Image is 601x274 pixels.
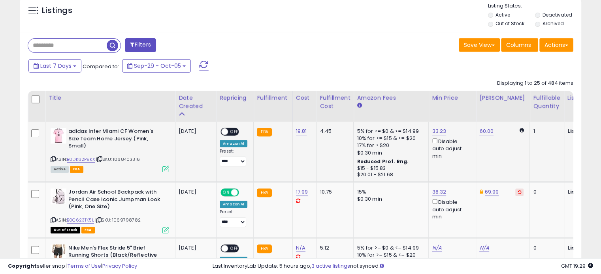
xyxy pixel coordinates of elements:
div: Amazon AI [220,140,247,147]
span: Sep-29 - Oct-05 [134,62,181,70]
div: Last InventoryLab Update: 5 hours ago, not synced. [213,263,593,270]
div: Disable auto adjust min [432,137,470,160]
b: Reduced Prof. Rng. [357,158,409,165]
span: OFF [228,245,241,252]
b: Nike Men's Flex Stride 5" Brief Running Shorts (Black/Reflective Silver, Large) [68,244,164,268]
div: 0 [533,188,558,196]
div: Amazon Fees [357,94,425,102]
img: 41V2uH13OaL._SL40_.jpg [51,188,66,204]
span: 2025-10-13 19:29 GMT [561,262,593,270]
div: 5% for >= $0 & <= $14.99 [357,244,422,252]
a: B0C623TK5L [67,217,94,224]
a: 60.00 [479,127,494,135]
label: Out of Stock [495,20,524,27]
div: $15 - $15.83 [357,165,422,172]
div: 5% for >= $0 & <= $14.99 [357,128,422,135]
div: Cost [296,94,313,102]
span: OFF [228,129,241,135]
div: Fulfillment [257,94,289,102]
div: [PERSON_NAME] [479,94,526,102]
div: Preset: [220,209,247,227]
div: Fulfillable Quantity [533,94,560,110]
div: $0.30 min [357,196,422,203]
div: 15% [357,188,422,196]
a: B0DK62P9KX [67,156,95,163]
a: 33.23 [432,127,446,135]
div: 5.12 [320,244,347,252]
span: Columns [506,41,531,49]
a: N/A [296,244,305,252]
div: ASIN: [51,128,169,171]
img: 31312lkI57L._SL40_.jpg [51,128,66,144]
span: FBA [70,166,83,173]
span: Last 7 Days [40,62,72,70]
a: N/A [432,244,441,252]
a: N/A [479,244,489,252]
div: 17% for > $20 [357,142,422,149]
img: 419vJShwl3L._SL40_.jpg [51,244,66,260]
a: 19.81 [296,127,307,135]
span: ON [221,189,231,196]
button: Filters [125,38,156,52]
button: Actions [539,38,573,52]
div: $20.01 - $21.68 [357,171,422,178]
div: Preset: [220,149,247,166]
span: FBA [81,227,95,233]
div: 0 [533,244,558,252]
h5: Listings [42,5,72,16]
a: 3 active listings [311,262,350,270]
span: | SKU: 1068403316 [96,156,140,162]
label: Deactivated [542,11,572,18]
label: Active [495,11,510,18]
a: 17.99 [296,188,308,196]
a: 69.99 [485,188,499,196]
label: Archived [542,20,563,27]
a: 38.32 [432,188,446,196]
div: ASIN: [51,188,169,232]
div: seller snap | | [8,263,137,270]
div: Min Price [432,94,473,102]
button: Columns [501,38,538,52]
b: Jordan Air School Backpack with Pencil Case Iconic Jumpman Look (Pink, One Size) [68,188,164,212]
div: Fulfillment Cost [320,94,350,110]
span: OFF [238,189,251,196]
div: Disable auto adjust min [432,198,470,220]
button: Save View [459,38,500,52]
div: 1 [533,128,558,135]
div: 10.75 [320,188,347,196]
div: [DATE] [179,244,210,252]
div: $0.30 min [357,149,422,157]
div: 10% for >= $15 & <= $20 [357,135,422,142]
div: [DATE] [179,188,210,196]
p: Listing States: [488,2,581,10]
div: Title [49,94,172,102]
span: Compared to: [83,63,119,70]
div: 4.45 [320,128,347,135]
small: FBA [257,244,271,253]
small: FBA [257,128,271,136]
div: Amazon AI [220,201,247,208]
button: Last 7 Days [28,59,81,73]
div: [DATE] [179,128,210,135]
b: adidas Inter Miami CF Women's Size Team Home Jersey (Pink, Small) [68,128,164,152]
div: Date Created [179,94,213,110]
a: Terms of Use [68,262,101,270]
small: FBA [257,188,271,197]
span: All listings that are currently out of stock and unavailable for purchase on Amazon [51,227,80,233]
span: | SKU: 1069798782 [95,217,141,223]
a: Privacy Policy [102,262,137,270]
div: Displaying 1 to 25 of 484 items [497,80,573,87]
div: Repricing [220,94,250,102]
small: Amazon Fees. [357,102,362,109]
span: All listings currently available for purchase on Amazon [51,166,69,173]
strong: Copyright [8,262,37,270]
button: Sep-29 - Oct-05 [122,59,191,73]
